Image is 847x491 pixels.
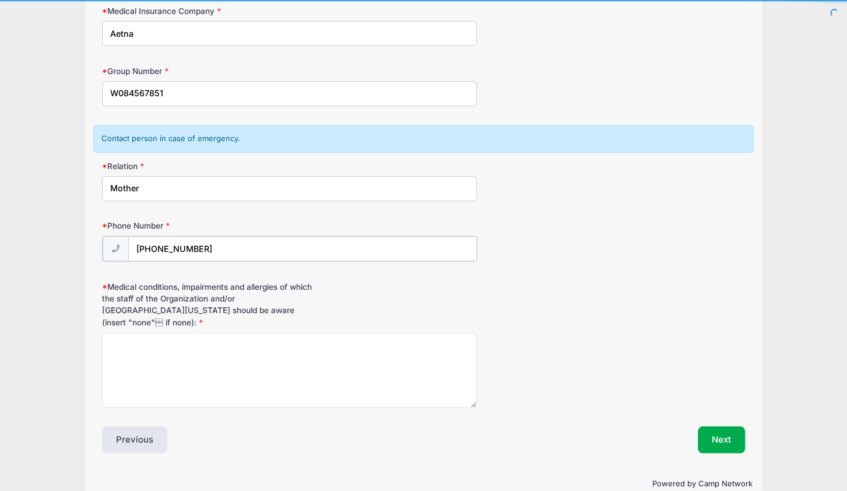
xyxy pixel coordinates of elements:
label: Medical Insurance Company [102,5,316,17]
p: Powered by Camp Network [94,478,752,490]
label: Phone Number [102,220,316,232]
button: Next [698,426,745,453]
label: Group Number [102,65,316,77]
input: (xxx) xxx-xxxx [128,236,477,261]
label: Medical conditions, impairments and allergies of which the staff of the Organization and/or [GEOG... [102,281,316,329]
div: Contact person in case of emergency. [93,125,753,153]
button: Previous [102,426,167,453]
label: Relation [102,160,316,172]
